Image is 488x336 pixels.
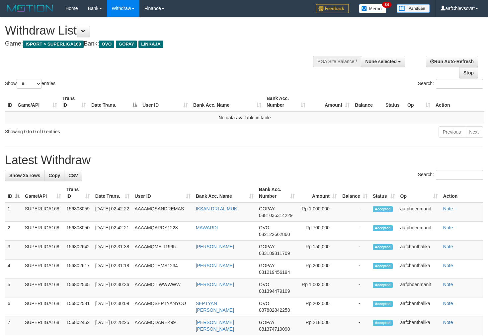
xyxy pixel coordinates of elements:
span: OVO [99,41,114,48]
a: [PERSON_NAME] [196,282,234,287]
td: 1 [5,202,22,222]
th: Bank Acc. Name: activate to sort column ascending [191,92,264,111]
td: Rp 200,000 [297,260,340,279]
td: [DATE] 02:28:25 [93,316,132,335]
span: GOPAY [116,41,137,48]
a: Note [443,282,453,287]
td: [DATE] 02:30:36 [93,279,132,297]
td: - [340,222,370,241]
span: Copy 081219456194 to clipboard [259,270,290,275]
td: 7 [5,316,22,335]
td: [DATE] 02:42:22 [93,202,132,222]
a: [PERSON_NAME] [196,244,234,249]
td: - [340,260,370,279]
td: - [340,241,370,260]
td: 156803050 [64,222,93,241]
td: 156802617 [64,260,93,279]
a: [PERSON_NAME] [196,263,234,268]
td: 2 [5,222,22,241]
span: Accepted [373,225,393,231]
td: 5 [5,279,22,297]
span: GOPAY [259,263,275,268]
td: AAAAMQMELI1995 [132,241,193,260]
th: Status [383,92,405,111]
span: OVO [259,282,269,287]
td: - [340,279,370,297]
span: GOPAY [259,244,275,249]
td: Rp 700,000 [297,222,340,241]
td: AAAAMQSANDREMAS [132,202,193,222]
td: 4 [5,260,22,279]
th: Balance [352,92,383,111]
img: Button%20Memo.svg [359,4,387,13]
span: Copy 081394479109 to clipboard [259,288,290,294]
a: CSV [64,170,82,181]
span: Accepted [373,301,393,307]
th: Op: activate to sort column ascending [398,183,441,202]
a: Stop [459,67,478,78]
a: Note [443,225,453,230]
td: AAAAMQTEMS1234 [132,260,193,279]
a: Note [443,206,453,211]
td: SUPERLIGA168 [22,222,64,241]
th: Action [433,92,484,111]
a: Note [443,320,453,325]
td: AAAAMQARDY1228 [132,222,193,241]
td: SUPERLIGA168 [22,316,64,335]
td: SUPERLIGA168 [22,297,64,316]
th: Amount: activate to sort column ascending [308,92,352,111]
span: OVO [259,301,269,306]
a: Note [443,244,453,249]
th: Date Trans.: activate to sort column descending [89,92,140,111]
td: Rp 1,003,000 [297,279,340,297]
th: User ID: activate to sort column ascending [132,183,193,202]
td: aafphoenmanit [398,202,441,222]
a: IKSAN DRI AL MUK [196,206,237,211]
img: MOTION_logo.png [5,3,55,13]
td: aafphoenmanit [398,222,441,241]
span: Copy 087882842258 to clipboard [259,307,290,313]
td: [DATE] 02:31:18 [93,260,132,279]
td: AAAAMQDAREK99 [132,316,193,335]
span: Copy 081374719090 to clipboard [259,326,290,332]
td: - [340,202,370,222]
td: [DATE] 02:31:38 [93,241,132,260]
th: Game/API: activate to sort column ascending [15,92,60,111]
h1: Withdraw List [5,24,319,37]
span: GOPAY [259,320,275,325]
h1: Latest Withdraw [5,154,483,167]
td: 6 [5,297,22,316]
td: 156802581 [64,297,93,316]
select: Showentries [17,79,41,89]
input: Search: [436,79,483,89]
a: Run Auto-Refresh [426,56,478,67]
span: None selected [365,59,397,64]
td: Rp 218,000 [297,316,340,335]
th: Bank Acc. Number: activate to sort column ascending [256,183,297,202]
td: [DATE] 02:30:09 [93,297,132,316]
a: Note [443,301,453,306]
label: Show entries [5,79,55,89]
span: Copy [48,173,60,178]
td: 156803059 [64,202,93,222]
td: aafchanthalika [398,297,441,316]
td: [DATE] 02:42:21 [93,222,132,241]
td: - [340,316,370,335]
td: 156802452 [64,316,93,335]
a: Copy [44,170,64,181]
th: Bank Acc. Number: activate to sort column ascending [264,92,308,111]
td: Rp 150,000 [297,241,340,260]
th: Status: activate to sort column ascending [370,183,398,202]
h4: Game: Bank: [5,41,319,47]
span: LINKAJA [138,41,163,48]
div: PGA Site Balance / [313,56,361,67]
td: SUPERLIGA168 [22,279,64,297]
td: AAAAMQTIWWWWW [132,279,193,297]
th: Amount: activate to sort column ascending [297,183,340,202]
span: Accepted [373,244,393,250]
a: Next [465,126,483,138]
span: ISPORT > SUPERLIGA168 [23,41,84,48]
a: Previous [439,126,465,138]
input: Search: [436,170,483,180]
span: Copy 0881036314229 to clipboard [259,213,292,218]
